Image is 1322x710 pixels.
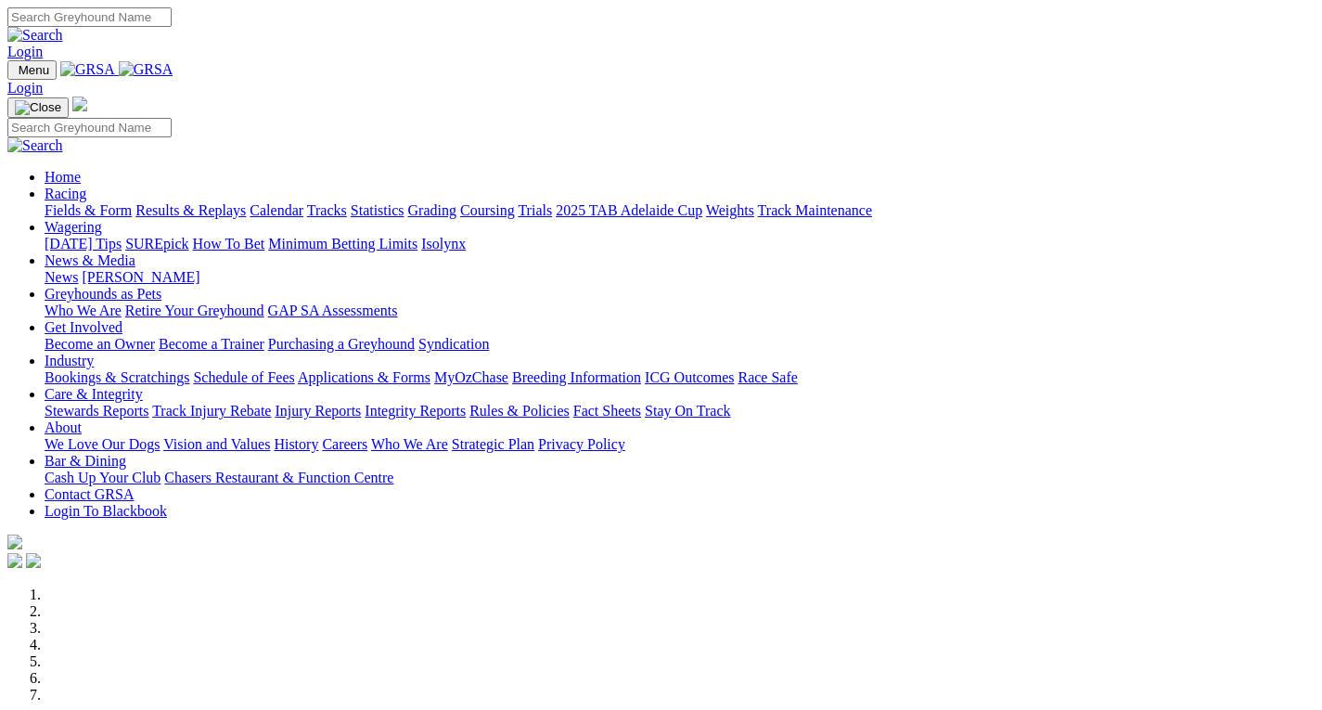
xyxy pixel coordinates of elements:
[45,403,1315,420] div: Care & Integrity
[45,403,148,419] a: Stewards Reports
[45,453,126,469] a: Bar & Dining
[645,369,734,385] a: ICG Outcomes
[365,403,466,419] a: Integrity Reports
[45,503,167,519] a: Login To Blackbook
[45,369,1315,386] div: Industry
[45,252,135,268] a: News & Media
[163,436,270,452] a: Vision and Values
[45,286,161,302] a: Greyhounds as Pets
[275,403,361,419] a: Injury Reports
[408,202,456,218] a: Grading
[45,436,1315,453] div: About
[7,553,22,568] img: facebook.svg
[298,369,430,385] a: Applications & Forms
[45,353,94,368] a: Industry
[512,369,641,385] a: Breeding Information
[7,118,172,137] input: Search
[45,219,102,235] a: Wagering
[45,436,160,452] a: We Love Our Dogs
[159,336,264,352] a: Become a Trainer
[645,403,730,419] a: Stay On Track
[7,80,43,96] a: Login
[250,202,303,218] a: Calendar
[538,436,625,452] a: Privacy Policy
[573,403,641,419] a: Fact Sheets
[45,269,1315,286] div: News & Media
[307,202,347,218] a: Tracks
[274,436,318,452] a: History
[738,369,797,385] a: Race Safe
[7,7,172,27] input: Search
[7,60,57,80] button: Toggle navigation
[706,202,754,218] a: Weights
[45,186,86,201] a: Racing
[418,336,489,352] a: Syndication
[72,97,87,111] img: logo-grsa-white.png
[45,303,1315,319] div: Greyhounds as Pets
[45,369,189,385] a: Bookings & Scratchings
[758,202,872,218] a: Track Maintenance
[7,27,63,44] img: Search
[45,269,78,285] a: News
[15,100,61,115] img: Close
[125,303,264,318] a: Retire Your Greyhound
[60,61,115,78] img: GRSA
[268,303,398,318] a: GAP SA Assessments
[45,303,122,318] a: Who We Are
[7,137,63,154] img: Search
[460,202,515,218] a: Coursing
[193,236,265,252] a: How To Bet
[7,97,69,118] button: Toggle navigation
[45,486,134,502] a: Contact GRSA
[19,63,49,77] span: Menu
[518,202,552,218] a: Trials
[322,436,367,452] a: Careers
[45,236,1315,252] div: Wagering
[45,336,155,352] a: Become an Owner
[119,61,173,78] img: GRSA
[268,236,417,252] a: Minimum Betting Limits
[45,470,160,485] a: Cash Up Your Club
[125,236,188,252] a: SUREpick
[45,336,1315,353] div: Get Involved
[469,403,570,419] a: Rules & Policies
[26,553,41,568] img: twitter.svg
[45,202,1315,219] div: Racing
[434,369,508,385] a: MyOzChase
[45,319,122,335] a: Get Involved
[152,403,271,419] a: Track Injury Rebate
[135,202,246,218] a: Results & Replays
[351,202,404,218] a: Statistics
[45,236,122,252] a: [DATE] Tips
[45,420,82,435] a: About
[7,535,22,549] img: logo-grsa-white.png
[452,436,534,452] a: Strategic Plan
[45,202,132,218] a: Fields & Form
[45,386,143,402] a: Care & Integrity
[556,202,702,218] a: 2025 TAB Adelaide Cup
[371,436,448,452] a: Who We Are
[82,269,199,285] a: [PERSON_NAME]
[164,470,393,485] a: Chasers Restaurant & Function Centre
[421,236,466,252] a: Isolynx
[7,44,43,59] a: Login
[45,169,81,185] a: Home
[268,336,415,352] a: Purchasing a Greyhound
[193,369,294,385] a: Schedule of Fees
[45,470,1315,486] div: Bar & Dining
